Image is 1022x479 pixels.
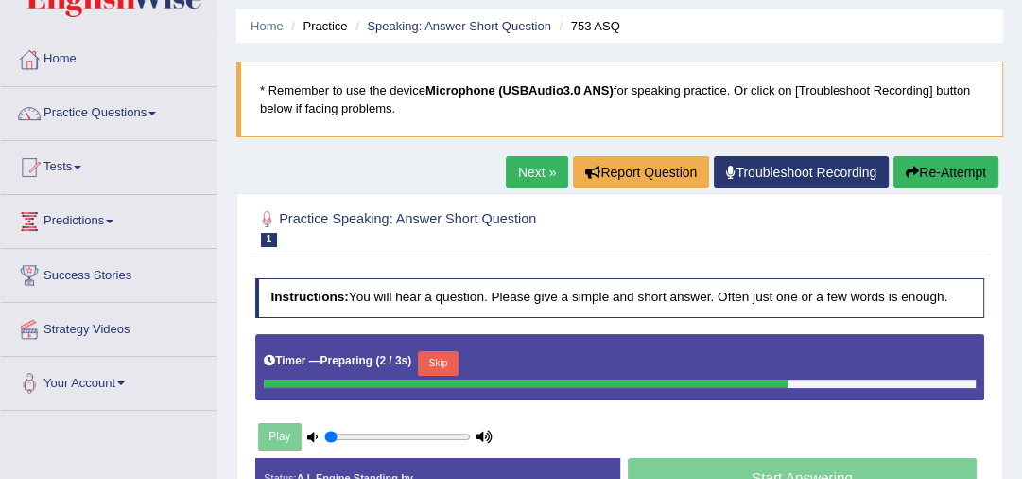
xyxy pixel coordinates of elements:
a: Your Account [1,357,217,404]
a: Practice Questions [1,87,217,134]
button: Report Question [573,156,709,188]
blockquote: * Remember to use the device for speaking practice. Or click on [Troubleshoot Recording] button b... [236,62,1003,137]
b: Preparing [320,354,373,367]
span: 1 [261,233,278,247]
b: ) [407,354,411,367]
li: 753 ASQ [554,17,619,35]
a: Strategy Videos [1,303,217,350]
b: Instructions: [270,290,348,304]
a: Home [251,19,284,33]
a: Speaking: Answer Short Question [367,19,550,33]
a: Home [1,33,217,80]
li: Practice [286,17,347,35]
a: Success Stories [1,249,217,296]
button: Re-Attempt [893,156,998,188]
a: Tests [1,141,217,188]
a: Troubleshoot Recording [714,156,889,188]
h5: Timer — [264,355,411,367]
b: ( [375,354,379,367]
b: Microphone (USBAudio3.0 ANS) [425,83,614,98]
button: Skip [418,351,459,376]
b: 2 / 3s [379,354,407,367]
a: Next » [506,156,568,188]
h2: Practice Speaking: Answer Short Question [255,207,707,247]
a: Predictions [1,195,217,242]
h4: You will hear a question. Please give a simple and short answer. Often just one or a few words is... [255,278,985,318]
